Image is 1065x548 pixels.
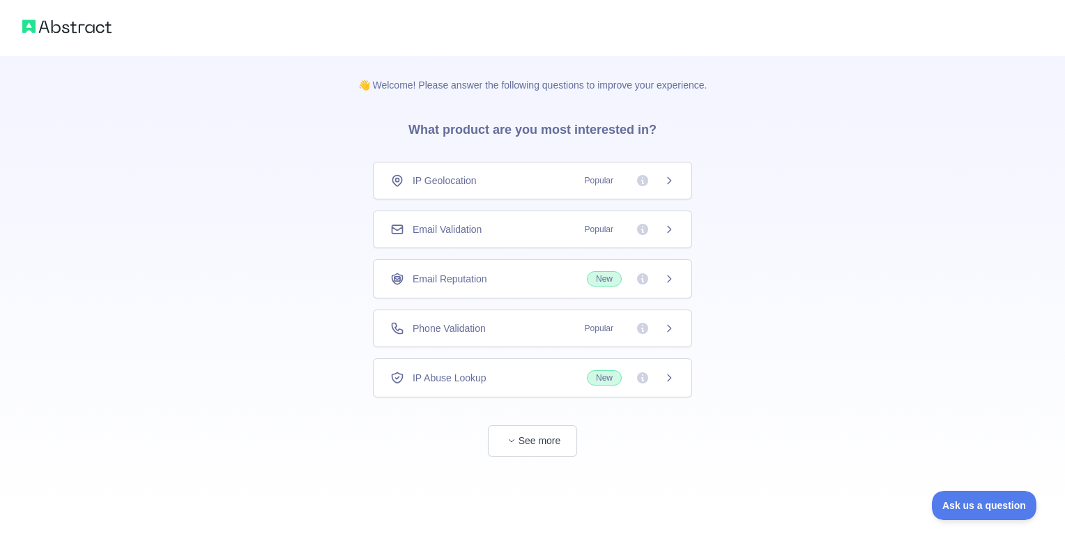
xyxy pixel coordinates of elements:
[413,321,486,335] span: Phone Validation
[488,425,577,457] button: See more
[576,174,622,188] span: Popular
[413,272,487,286] span: Email Reputation
[587,271,622,287] span: New
[386,92,679,162] h3: What product are you most interested in?
[576,222,622,236] span: Popular
[932,491,1037,520] iframe: Toggle Customer Support
[413,371,486,385] span: IP Abuse Lookup
[576,321,622,335] span: Popular
[413,222,482,236] span: Email Validation
[587,370,622,386] span: New
[413,174,477,188] span: IP Geolocation
[336,56,730,92] p: 👋 Welcome! Please answer the following questions to improve your experience.
[22,17,112,36] img: Abstract logo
